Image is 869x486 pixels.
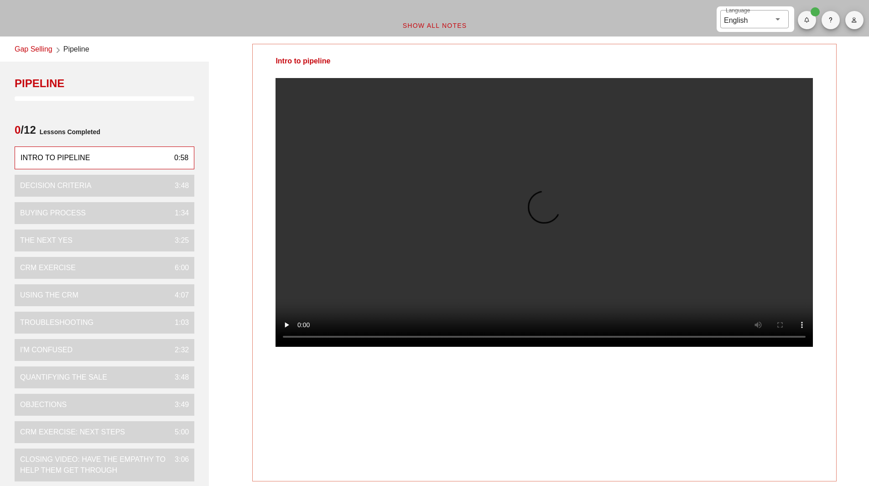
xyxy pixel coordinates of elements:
[15,44,52,56] a: Gap Selling
[167,317,189,328] div: 1:03
[167,372,189,383] div: 3:48
[167,345,189,355] div: 2:32
[20,235,73,246] div: The Next Yes
[395,17,474,34] button: Show All Notes
[15,124,21,136] span: 0
[726,7,750,14] label: Language
[15,76,194,91] div: Pipeline
[20,454,167,476] div: Closing Video: Have the empathy to help them get through
[167,262,189,273] div: 6:00
[20,317,94,328] div: Troubleshooting
[167,235,189,246] div: 3:25
[20,427,125,438] div: CRM Exercise: Next Steps
[167,454,189,476] div: 3:06
[20,372,107,383] div: Quantifying the Sale
[20,290,78,301] div: Using the CRM
[402,22,467,29] span: Show All Notes
[15,123,36,141] span: /12
[253,44,353,78] div: Intro to pipeline
[167,208,189,219] div: 1:34
[21,152,90,163] div: Intro to pipeline
[167,152,188,163] div: 0:58
[167,399,189,410] div: 3:49
[167,180,189,191] div: 3:48
[724,13,748,26] div: English
[63,44,89,56] span: Pipeline
[167,427,189,438] div: 5:00
[20,180,91,191] div: Decision Criteria
[20,208,86,219] div: Buying Process
[36,123,100,141] span: Lessons Completed
[720,10,789,28] div: LanguageEnglish
[20,399,67,410] div: Objections
[20,345,73,355] div: I'm Confused
[811,7,820,16] span: Badge
[20,262,76,273] div: CRM Exercise
[167,290,189,301] div: 4:07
